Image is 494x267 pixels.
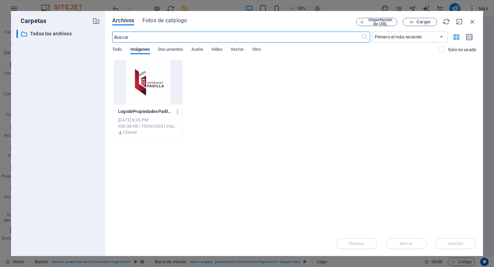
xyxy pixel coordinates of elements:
[158,45,183,55] span: Documentos
[118,123,178,129] div: 653.08 KB | 1024x1024 | image/png
[112,16,134,25] span: Archivos
[16,16,46,25] p: Carpetas
[456,18,463,25] i: Minimizar
[130,45,150,55] span: Imágenes
[443,18,450,25] i: Volver a cargar
[118,117,178,123] div: [DATE] 8:36 PM
[403,18,437,26] button: Cargar
[92,17,100,25] i: Crear carpeta
[118,108,172,115] p: LogodePropiedadesPadilla-7vHKGkMIKYa-e89U9cIrKA.png
[366,18,394,26] span: Importación de URL
[448,47,476,53] p: Solo muestra los archivos que no están usándose en el sitio web. Los archivos añadidos durante es...
[252,45,261,55] span: Otro
[469,18,476,25] i: Cerrar
[112,32,361,43] input: Buscar
[231,45,244,55] span: Vector
[211,45,222,55] span: Video
[123,129,137,136] p: Cliente
[416,20,431,24] span: Cargar
[30,30,87,38] p: Todos los archivos
[142,16,187,25] span: Fotos de catálogo
[112,45,122,55] span: Todo
[191,45,203,55] span: Audio
[16,30,18,38] div: ​
[356,18,397,26] button: Importación de URL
